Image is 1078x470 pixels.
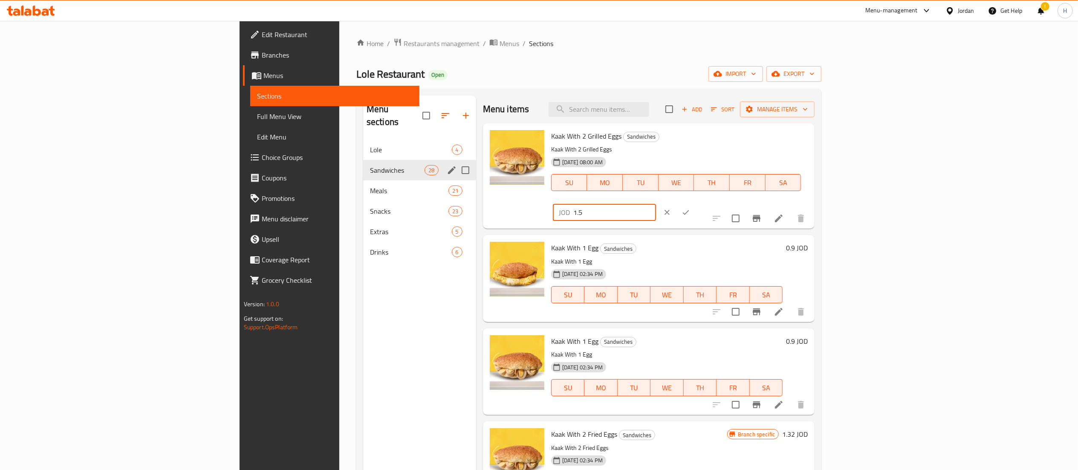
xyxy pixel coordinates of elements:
button: TH [684,379,717,396]
button: ok [676,203,695,222]
span: Open [428,71,448,78]
a: Grocery Checklist [243,270,419,290]
button: import [708,66,763,82]
span: Select section [660,100,678,118]
span: Kaak With 2 Grilled Eggs [551,130,621,142]
input: search [549,102,649,117]
span: Sandwiches [601,244,636,254]
button: export [766,66,821,82]
span: Select to update [727,396,745,414]
span: Sandwiches [370,165,425,175]
button: SA [750,286,783,303]
span: Promotions [262,193,413,203]
span: WE [654,289,680,301]
span: Branch specific [734,430,778,438]
span: TU [626,177,655,189]
a: Branches [243,45,419,65]
span: export [773,69,815,79]
button: SU [551,174,587,191]
h6: 1.32 JOD [782,428,808,440]
div: Snacks23 [363,201,476,221]
button: Manage items [740,102,815,117]
a: Restaurants management [393,38,480,49]
li: / [523,38,526,49]
span: SU [555,177,584,189]
a: Promotions [243,188,419,209]
a: Edit menu item [774,213,784,223]
div: items [452,247,462,257]
span: TU [621,382,647,394]
div: Sandwiches [600,337,636,347]
h2: Menu items [483,103,529,116]
button: SA [750,379,783,396]
span: 28 [425,166,438,174]
button: clear [658,203,676,222]
span: Full Menu View [257,111,413,122]
span: Upsell [262,234,413,244]
button: TU [618,286,651,303]
button: SU [551,286,584,303]
button: SU [551,379,584,396]
div: Menu-management [865,6,918,16]
div: items [452,145,462,155]
button: delete [791,208,811,229]
button: Branch-specific-item [746,302,767,322]
span: Edit Restaurant [262,29,413,40]
a: Coverage Report [243,250,419,270]
span: 21 [449,187,462,195]
button: SA [766,174,801,191]
p: Kaak With 1 Egg [551,256,783,267]
span: SA [753,382,780,394]
p: Kaak With 2 Fried Eggs [551,443,727,453]
span: Kaak With 2 Fried Eggs [551,428,617,441]
div: items [425,165,438,175]
span: Sandwiches [601,337,636,347]
span: Sort sections [435,105,456,126]
div: Sandwiches [623,132,659,142]
div: Sandwiches28edit [363,160,476,180]
span: Get support on: [244,313,283,324]
span: MO [588,289,614,301]
span: Extras [370,226,452,237]
span: Version: [244,299,265,310]
span: [DATE] 08:00 AM [559,158,606,166]
span: 23 [449,207,462,215]
span: WE [662,177,691,189]
h6: 0.9 JOD [786,242,808,254]
span: TU [621,289,647,301]
a: Menu disclaimer [243,209,419,229]
span: TH [697,177,726,189]
span: Sort [711,104,734,114]
input: Please enter price [573,204,656,221]
button: TH [694,174,730,191]
nav: breadcrumb [356,38,821,49]
span: Sections [529,38,553,49]
button: Branch-specific-item [746,208,767,229]
button: MO [584,379,618,396]
button: delete [791,302,811,322]
a: Support.OpsPlatform [244,322,298,333]
span: Sort items [705,103,740,116]
span: SA [753,289,780,301]
a: Edit Restaurant [243,24,419,45]
span: 5 [452,228,462,236]
div: items [448,186,462,196]
nav: Menu sections [363,136,476,266]
span: FR [733,177,762,189]
button: WE [650,286,684,303]
span: [DATE] 02:34 PM [559,270,606,278]
span: 6 [452,248,462,256]
span: Select to update [727,209,745,227]
button: MO [587,174,623,191]
span: Sections [257,91,413,101]
span: import [715,69,756,79]
span: Select to update [727,303,745,321]
button: Sort [709,103,737,116]
span: MO [590,177,619,189]
button: TU [623,174,659,191]
span: FR [720,382,746,394]
div: Meals21 [363,180,476,201]
span: FR [720,289,746,301]
li: / [483,38,486,49]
